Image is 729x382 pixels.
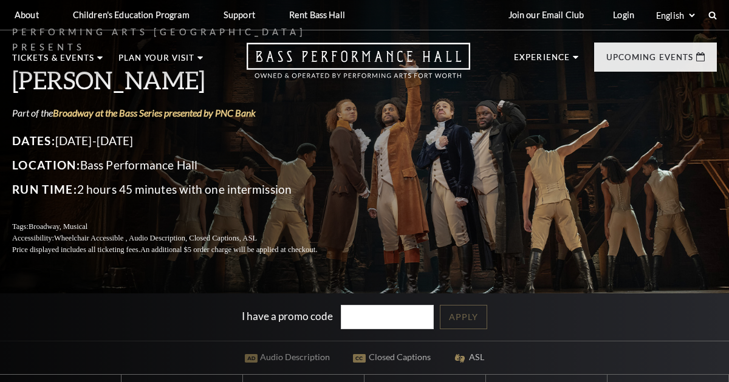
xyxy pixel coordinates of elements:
p: Tickets & Events [12,54,94,69]
select: Select: [654,10,697,21]
p: Children's Education Program [73,10,190,20]
p: Support [224,10,255,20]
p: Bass Performance Hall [12,155,346,175]
span: Broadway, Musical [29,222,87,231]
p: Part of the [12,106,346,120]
p: Experience [514,53,570,68]
p: Upcoming Events [606,53,693,68]
p: About [15,10,39,20]
label: I have a promo code [242,309,333,322]
p: Accessibility: [12,233,346,244]
p: Plan Your Visit [118,54,194,69]
span: Location: [12,158,80,172]
p: Rent Bass Hall [289,10,345,20]
p: [DATE]-[DATE] [12,131,346,151]
p: Tags: [12,221,346,233]
p: 2 hours 45 minutes with one intermission [12,180,346,199]
span: Run Time: [12,182,77,196]
span: Wheelchair Accessible , Audio Description, Closed Captions, ASL [54,234,257,242]
p: Price displayed includes all ticketing fees. [12,244,346,256]
a: Broadway at the Bass Series presented by PNC Bank [53,107,256,118]
span: An additional $5 order charge will be applied at checkout. [140,245,317,254]
span: Dates: [12,134,55,148]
